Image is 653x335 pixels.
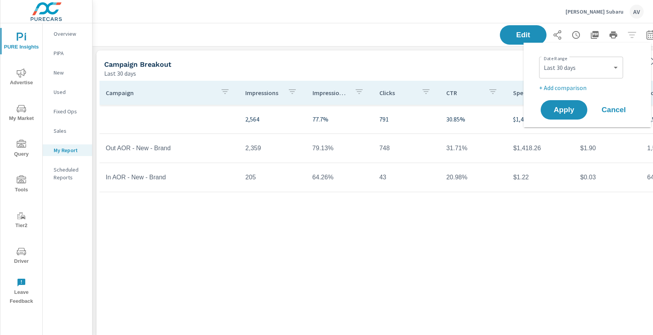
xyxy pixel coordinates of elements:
[43,144,92,156] div: My Report
[245,115,300,124] p: 2,564
[54,49,86,57] p: PIPA
[440,168,507,187] td: 20.98%
[54,127,86,135] p: Sales
[54,30,86,38] p: Overview
[513,89,549,97] p: Spend
[313,89,348,97] p: Impression Share
[507,139,574,158] td: $1,418.26
[566,8,623,15] p: [PERSON_NAME] Subaru
[3,33,40,52] span: PURE Insights
[306,168,373,187] td: 64.26%
[598,106,629,113] span: Cancel
[245,89,281,97] p: Impressions
[3,247,40,266] span: Driver
[43,164,92,183] div: Scheduled Reports
[440,139,507,158] td: 31.71%
[500,25,546,45] button: Edit
[306,139,373,158] td: 79.13%
[3,140,40,159] span: Query
[574,139,641,158] td: $1.90
[507,168,574,187] td: $1.22
[508,31,539,38] span: Edit
[54,146,86,154] p: My Report
[54,166,86,181] p: Scheduled Reports
[373,139,440,158] td: 748
[43,125,92,137] div: Sales
[43,28,92,40] div: Overview
[446,89,482,97] p: CTR
[3,278,40,306] span: Leave Feedback
[3,104,40,123] span: My Market
[54,88,86,96] p: Used
[539,83,639,92] p: + Add comparison
[239,139,306,158] td: 2,359
[606,27,621,43] button: Print Report
[43,47,92,59] div: PIPA
[100,139,239,158] td: Out AOR - New - Brand
[54,108,86,115] p: Fixed Ops
[574,168,641,187] td: $0.03
[373,168,440,187] td: 43
[313,115,367,124] p: 77.7%
[590,100,637,120] button: Cancel
[104,69,136,78] p: Last 30 days
[239,168,306,187] td: 205
[54,69,86,76] p: New
[43,106,92,117] div: Fixed Ops
[104,60,171,68] h5: Campaign Breakout
[541,100,587,120] button: Apply
[513,115,567,124] p: $1,419.48
[3,68,40,87] span: Advertise
[100,168,239,187] td: In AOR - New - Brand
[630,5,644,19] div: AV
[43,86,92,98] div: Used
[446,115,501,124] p: 30.85%
[106,89,214,97] p: Campaign
[3,175,40,194] span: Tools
[379,115,434,124] p: 791
[43,67,92,78] div: New
[548,106,580,113] span: Apply
[0,23,42,309] div: nav menu
[379,89,415,97] p: Clicks
[3,211,40,230] span: Tier2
